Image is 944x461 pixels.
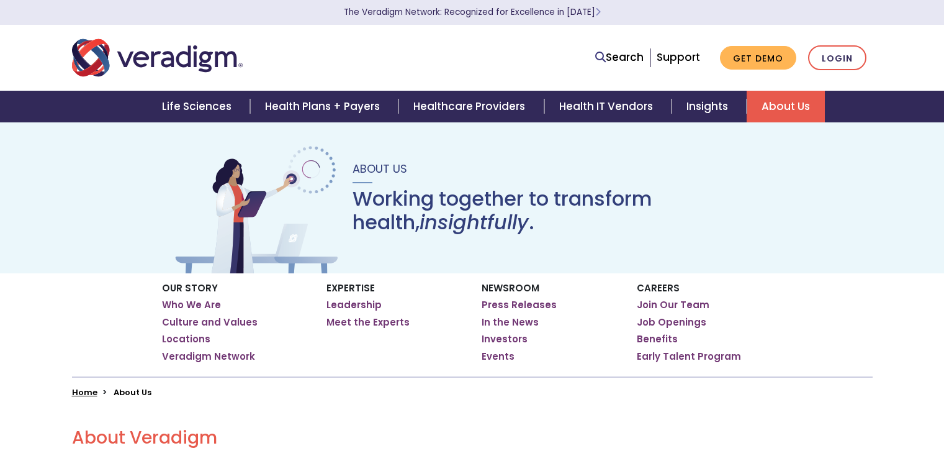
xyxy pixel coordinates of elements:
a: Insights [672,91,747,122]
a: Meet the Experts [326,316,410,329]
span: Learn More [595,6,601,18]
a: Veradigm Network [162,350,255,363]
a: Press Releases [482,299,557,311]
em: insightfully [420,208,529,236]
h2: About Veradigm [72,427,873,449]
a: Health Plans + Payers [250,91,398,122]
a: Who We Are [162,299,221,311]
a: Early Talent Program [637,350,741,363]
a: Healthcare Providers [398,91,544,122]
a: Join Our Team [637,299,709,311]
a: In the News [482,316,539,329]
a: Benefits [637,333,678,345]
a: Culture and Values [162,316,258,329]
a: Search [595,49,644,66]
a: About Us [747,91,825,122]
span: About Us [353,161,407,176]
h1: Working together to transform health, . [353,187,772,235]
a: Login [808,45,866,71]
a: Locations [162,333,210,345]
a: Get Demo [720,46,796,70]
img: Veradigm logo [72,37,243,78]
a: Job Openings [637,316,706,329]
a: Leadership [326,299,382,311]
a: Life Sciences [147,91,250,122]
a: Investors [482,333,528,345]
a: Events [482,350,515,363]
a: Support [657,50,700,65]
a: Home [72,386,97,398]
a: The Veradigm Network: Recognized for Excellence in [DATE]Learn More [344,6,601,18]
a: Health IT Vendors [544,91,672,122]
